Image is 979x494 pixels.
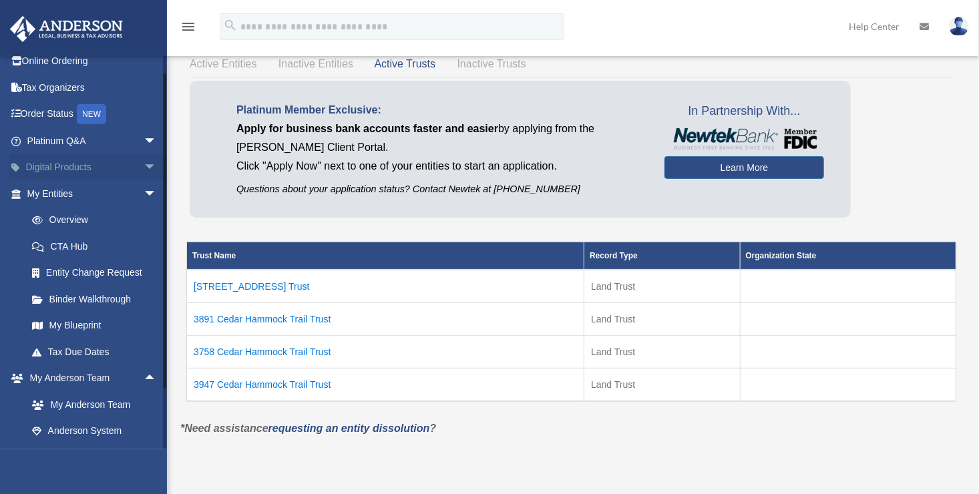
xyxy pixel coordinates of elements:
th: Trust Name [187,242,584,270]
div: NEW [77,104,106,124]
a: My Anderson Teamarrow_drop_up [9,365,177,392]
td: Land Trust [584,270,740,303]
a: Binder Walkthrough [19,286,170,312]
td: 3947 Cedar Hammock Trail Trust [187,368,584,402]
span: Inactive Entities [278,58,353,69]
span: arrow_drop_down [144,128,170,155]
th: Record Type [584,242,740,270]
a: requesting an entity dissolution [268,423,430,434]
a: Tax Organizers [9,74,177,101]
a: My Entitiesarrow_drop_down [9,180,170,207]
span: In Partnership With... [664,101,824,122]
a: menu [180,23,196,35]
a: Client Referrals [19,444,177,471]
span: Active Entities [190,58,256,69]
td: [STREET_ADDRESS] Trust [187,270,584,303]
a: Tax Due Dates [19,338,170,365]
td: Land Trust [584,368,740,402]
p: Questions about your application status? Contact Newtek at [PHONE_NUMBER] [236,181,644,198]
td: Land Trust [584,303,740,336]
span: arrow_drop_up [144,365,170,393]
a: My Blueprint [19,312,170,339]
p: by applying from the [PERSON_NAME] Client Portal. [236,119,644,157]
a: Digital Productsarrow_drop_down [9,154,177,181]
td: Land Trust [584,336,740,368]
p: Platinum Member Exclusive: [236,101,644,119]
a: Platinum Q&Aarrow_drop_down [9,128,177,154]
a: Overview [19,207,164,234]
a: Online Ordering [9,48,177,75]
img: Anderson Advisors Platinum Portal [6,16,127,42]
a: My Anderson Team [19,391,177,418]
span: Apply for business bank accounts faster and easier [236,123,498,134]
em: *Need assistance ? [180,423,436,434]
img: User Pic [949,17,969,36]
img: NewtekBankLogoSM.png [671,128,817,150]
i: search [223,18,238,33]
a: CTA Hub [19,233,170,260]
a: Learn More [664,156,824,179]
i: menu [180,19,196,35]
p: Click "Apply Now" next to one of your entities to start an application. [236,157,644,176]
a: Entity Change Request [19,260,170,286]
span: arrow_drop_down [144,154,170,182]
span: arrow_drop_down [144,180,170,208]
td: 3891 Cedar Hammock Trail Trust [187,303,584,336]
span: Active Trusts [375,58,436,69]
a: Anderson System [19,418,177,445]
a: Order StatusNEW [9,101,177,128]
span: Inactive Trusts [457,58,526,69]
td: 3758 Cedar Hammock Trail Trust [187,336,584,368]
th: Organization State [740,242,956,270]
